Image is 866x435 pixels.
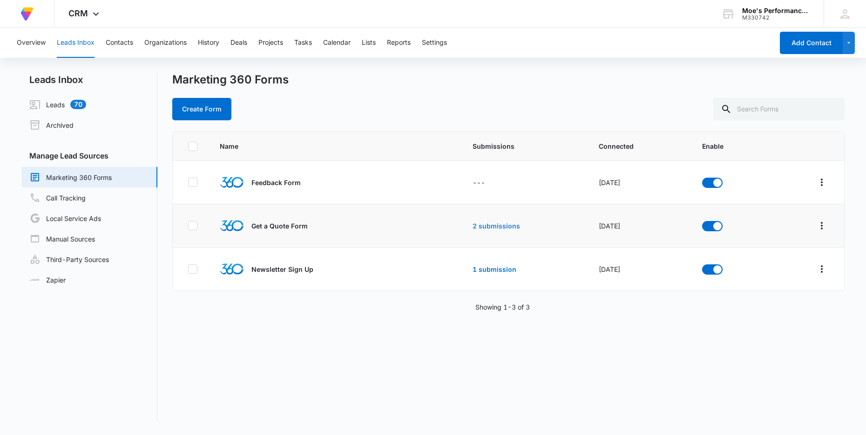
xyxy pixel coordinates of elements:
[294,28,312,58] button: Tasks
[814,175,829,190] button: Overflow Menu
[599,264,680,274] div: [DATE]
[29,275,66,285] a: Zapier
[742,14,810,21] div: account id
[599,141,680,151] span: Connected
[473,141,576,151] span: Submissions
[57,28,95,58] button: Leads Inbox
[473,179,485,186] span: ---
[780,32,843,54] button: Add Contact
[473,222,520,230] a: 2 submissions
[17,28,46,58] button: Overview
[258,28,283,58] button: Projects
[144,28,187,58] button: Organizations
[29,119,74,131] a: Archived
[814,262,829,276] button: Overflow Menu
[814,218,829,233] button: Overflow Menu
[198,28,219,58] button: History
[29,99,86,110] a: Leads70
[29,254,109,265] a: Third-Party Sources
[251,221,308,231] p: Get a Quote Form
[475,302,530,312] p: Showing 1-3 of 3
[422,28,447,58] button: Settings
[29,192,86,203] a: Call Tracking
[713,98,845,120] input: Search Forms
[702,141,759,151] span: Enable
[106,28,133,58] button: Contacts
[29,172,112,183] a: Marketing 360 Forms
[742,7,810,14] div: account name
[473,265,516,273] a: 1 submission
[220,141,407,151] span: Name
[251,178,301,187] p: Feedback Form
[387,28,411,58] button: Reports
[362,28,376,58] button: Lists
[22,73,157,87] h2: Leads Inbox
[29,233,95,244] a: Manual Sources
[230,28,247,58] button: Deals
[172,73,289,87] h1: Marketing 360 Forms
[22,150,157,161] h3: Manage Lead Sources
[172,98,231,120] button: Create Form
[19,6,35,22] img: Volusion
[251,264,313,274] p: Newsletter Sign Up
[68,8,88,18] span: CRM
[29,213,101,224] a: Local Service Ads
[599,178,680,187] div: [DATE]
[323,28,351,58] button: Calendar
[599,221,680,231] div: [DATE]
